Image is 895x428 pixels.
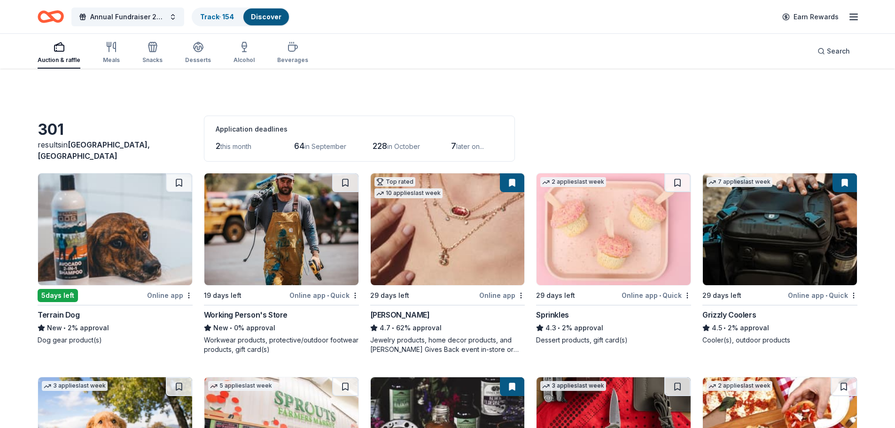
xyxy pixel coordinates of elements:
div: 29 days left [702,290,741,301]
span: this month [220,142,251,150]
div: 2 applies last week [707,381,772,391]
div: Working Person's Store [204,309,288,320]
div: Online app Quick [622,289,691,301]
img: Image for Sprinkles [537,173,691,285]
span: • [724,324,726,332]
button: Beverages [277,38,308,69]
img: Image for Grizzly Coolers [703,173,857,285]
span: • [558,324,560,332]
span: 4.5 [712,322,722,334]
span: 7 [451,141,456,151]
div: results [38,139,193,162]
div: Auction & raffle [38,56,80,64]
button: Annual Fundraiser 2025 [71,8,184,26]
span: [GEOGRAPHIC_DATA], [GEOGRAPHIC_DATA] [38,140,150,161]
a: Image for Working Person's Store19 days leftOnline app•QuickWorking Person's StoreNew•0% approval... [204,173,359,354]
span: New [213,322,228,334]
div: 62% approval [370,322,525,334]
div: 3 applies last week [540,381,606,391]
div: Online app Quick [788,289,857,301]
div: 2 applies last week [540,177,606,187]
img: Image for Terrain Dog [38,173,192,285]
button: Alcohol [233,38,255,69]
span: • [392,324,394,332]
div: Workwear products, protective/outdoor footwear products, gift card(s) [204,335,359,354]
span: in September [304,142,346,150]
div: Cooler(s), outdoor products [702,335,857,345]
span: 4.3 [545,322,556,334]
button: Desserts [185,38,211,69]
a: Image for Grizzly Coolers7 applieslast week29 days leftOnline app•QuickGrizzly Coolers4.5•2% appr... [702,173,857,345]
div: Dog gear product(s) [38,335,193,345]
a: Image for Terrain Dog5days leftOnline appTerrain DogNew•2% approvalDog gear product(s) [38,173,193,345]
div: 5 days left [38,289,78,302]
div: 5 applies last week [208,381,274,391]
div: 2% approval [536,322,691,334]
div: [PERSON_NAME] [370,309,430,320]
span: • [659,292,661,299]
div: 0% approval [204,322,359,334]
span: in October [387,142,420,150]
div: 29 days left [536,290,575,301]
a: Home [38,6,64,28]
div: Online app [479,289,525,301]
a: Earn Rewards [777,8,844,25]
span: 228 [373,141,387,151]
div: Dessert products, gift card(s) [536,335,691,345]
span: Search [827,46,850,57]
div: 2% approval [38,322,193,334]
div: Desserts [185,56,211,64]
div: 301 [38,120,193,139]
div: 19 days left [204,290,241,301]
div: Beverages [277,56,308,64]
span: New [47,322,62,334]
span: in [38,140,150,161]
div: 3 applies last week [42,381,108,391]
div: Jewelry products, home decor products, and [PERSON_NAME] Gives Back event in-store or online (or ... [370,335,525,354]
div: 2% approval [702,322,857,334]
span: • [230,324,232,332]
a: Discover [251,13,281,21]
div: Online app Quick [289,289,359,301]
button: Track· 154Discover [192,8,290,26]
div: Alcohol [233,56,255,64]
span: later on... [456,142,484,150]
span: • [63,324,66,332]
img: Image for Working Person's Store [204,173,358,285]
span: 64 [294,141,304,151]
button: Snacks [142,38,163,69]
button: Meals [103,38,120,69]
div: 10 applies last week [374,188,443,198]
button: Search [810,42,857,61]
span: • [825,292,827,299]
button: Auction & raffle [38,38,80,69]
span: Annual Fundraiser 2025 [90,11,165,23]
div: Sprinkles [536,309,568,320]
div: 7 applies last week [707,177,772,187]
div: Terrain Dog [38,309,80,320]
span: 2 [216,141,220,151]
a: Track· 154 [200,13,234,21]
img: Image for Kendra Scott [371,173,525,285]
a: Image for Kendra ScottTop rated10 applieslast week29 days leftOnline app[PERSON_NAME]4.7•62% appr... [370,173,525,354]
div: Application deadlines [216,124,503,135]
a: Image for Sprinkles2 applieslast week29 days leftOnline app•QuickSprinkles4.3•2% approvalDessert ... [536,173,691,345]
div: Grizzly Coolers [702,309,756,320]
div: Meals [103,56,120,64]
span: • [327,292,329,299]
div: Snacks [142,56,163,64]
div: 29 days left [370,290,409,301]
span: 4.7 [380,322,390,334]
div: Online app [147,289,193,301]
div: Top rated [374,177,415,187]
